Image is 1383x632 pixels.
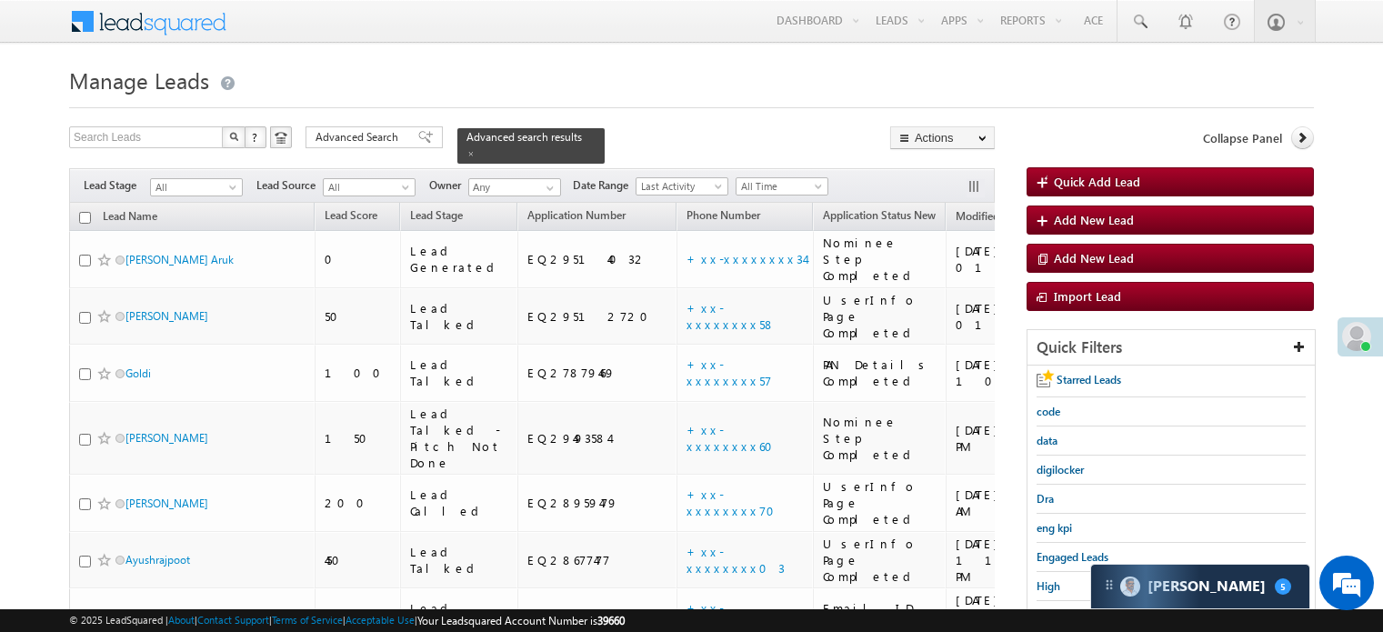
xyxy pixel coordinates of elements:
[1037,550,1108,564] span: Engaged Leads
[1037,521,1072,535] span: eng kpi
[736,177,828,196] a: All Time
[466,130,582,144] span: Advanced search results
[84,177,150,194] span: Lead Stage
[1037,579,1060,593] span: High
[325,251,392,267] div: 0
[1027,330,1315,366] div: Quick Filters
[410,487,510,519] div: Lead Called
[890,126,995,149] button: Actions
[527,308,668,325] div: EQ29512720
[325,552,392,568] div: 450
[518,206,635,229] a: Application Number
[151,179,237,196] span: All
[410,356,510,389] div: Lead Talked
[272,614,343,626] a: Terms of Service
[410,243,510,276] div: Lead Generated
[125,253,234,266] a: [PERSON_NAME] Aruk
[956,422,1087,455] div: [DATE] 05:03 PM
[325,430,392,446] div: 150
[823,478,937,527] div: UserInfo Page Completed
[94,206,166,230] a: Lead Name
[1203,130,1282,146] span: Collapse Panel
[150,178,243,196] a: All
[527,495,668,511] div: EQ28959479
[956,487,1087,519] div: [DATE] 07:55 AM
[229,132,238,141] img: Search
[316,129,404,145] span: Advanced Search
[410,300,510,333] div: Lead Talked
[686,356,772,388] a: +xx-xxxxxxxx57
[956,356,1087,389] div: [DATE] 10:35 PM
[316,206,386,229] a: Lead Score
[429,177,468,194] span: Owner
[686,300,776,332] a: +xx-xxxxxxxx58
[125,431,208,445] a: [PERSON_NAME]
[823,356,937,389] div: PAN Details Completed
[69,612,625,629] span: © 2025 LeadSquared | | | | |
[686,487,786,518] a: +xx-xxxxxxxx70
[686,422,784,454] a: +xx-xxxxxxxx60
[527,552,668,568] div: EQ28677477
[956,536,1087,585] div: [DATE] 11:18 PM
[410,544,510,577] div: Lead Talked
[197,614,269,626] a: Contact Support
[686,208,760,222] span: Phone Number
[1090,564,1310,609] div: carter-dragCarter[PERSON_NAME]5
[325,365,392,381] div: 100
[168,614,195,626] a: About
[79,212,91,224] input: Check all records
[256,177,323,194] span: Lead Source
[125,366,151,380] a: Goldi
[252,129,260,145] span: ?
[527,365,668,381] div: EQ27879469
[956,209,1017,223] span: Modified On
[417,614,625,627] span: Your Leadsquared Account Number is
[410,406,510,471] div: Lead Talked - Pitch Not Done
[125,553,190,567] a: Ayushrajpoot
[1054,250,1134,266] span: Add New Lead
[401,206,472,229] a: Lead Stage
[1054,288,1121,304] span: Import Lead
[323,178,416,196] a: All
[1037,463,1084,477] span: digilocker
[410,208,463,222] span: Lead Stage
[1037,492,1054,506] span: Dra
[636,177,728,196] a: Last Activity
[823,414,937,463] div: Nominee Step Completed
[823,536,937,585] div: UserInfo Page Completed
[823,235,937,284] div: Nominee Step Completed
[69,65,209,95] span: Manage Leads
[125,309,208,323] a: [PERSON_NAME]
[325,208,377,222] span: Lead Score
[597,614,625,627] span: 39660
[1037,405,1060,418] span: code
[947,206,1043,229] a: Modified On (sorted descending)
[468,178,561,196] input: Type to Search
[737,178,823,195] span: All Time
[527,208,626,222] span: Application Number
[125,497,208,510] a: [PERSON_NAME]
[325,308,392,325] div: 50
[686,600,789,632] a: +xx-xxxxxxxx08
[686,251,805,266] a: +xx-xxxxxxxx34
[346,614,415,626] a: Acceptable Use
[636,178,723,195] span: Last Activity
[1054,174,1140,189] span: Quick Add Lead
[1057,373,1121,386] span: Starred Leads
[823,208,936,222] span: Application Status New
[573,177,636,194] span: Date Range
[814,206,945,229] a: Application Status New
[527,251,668,267] div: EQ29514032
[1275,578,1291,595] span: 5
[1037,434,1057,447] span: data
[324,179,410,196] span: All
[823,292,937,341] div: UserInfo Page Completed
[245,126,266,148] button: ?
[1054,212,1134,227] span: Add New Lead
[956,300,1087,333] div: [DATE] 01:07 AM
[527,430,668,446] div: EQ29493584
[536,179,559,197] a: Show All Items
[677,206,769,229] a: Phone Number
[325,495,392,511] div: 200
[686,544,785,576] a: +xx-xxxxxxxx03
